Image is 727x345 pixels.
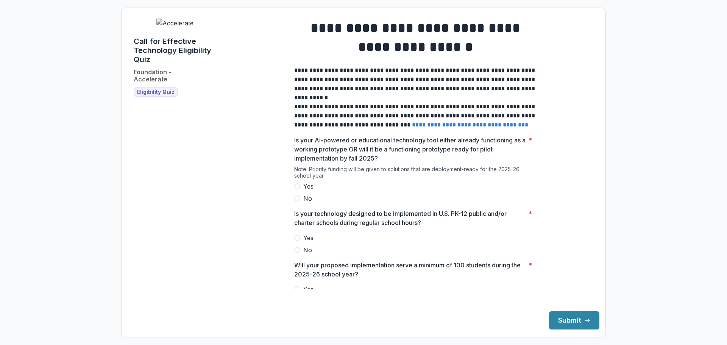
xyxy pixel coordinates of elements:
[303,182,314,191] span: Yes
[134,69,171,83] h2: Foundation - Accelerate
[156,19,193,28] img: Accelerate
[134,37,216,64] h1: Call for Effective Technology Eligibility Quiz
[294,136,526,163] p: Is your AI-powered or educational technology tool either already functioning as a working prototy...
[303,245,312,254] span: No
[294,166,537,182] div: Note: Priority funding will be given to solutions that are deployment-ready for the 2025-26 schoo...
[303,194,312,203] span: No
[549,311,599,329] button: Submit
[294,261,526,279] p: Will your proposed implementation serve a minimum of 100 students during the 2025-26 school year?
[294,209,526,227] p: Is your technology designed to be implemented in U.S. PK-12 public and/or charter schools during ...
[137,89,175,95] span: Eligibility Quiz
[303,285,314,294] span: Yes
[303,233,314,242] span: Yes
